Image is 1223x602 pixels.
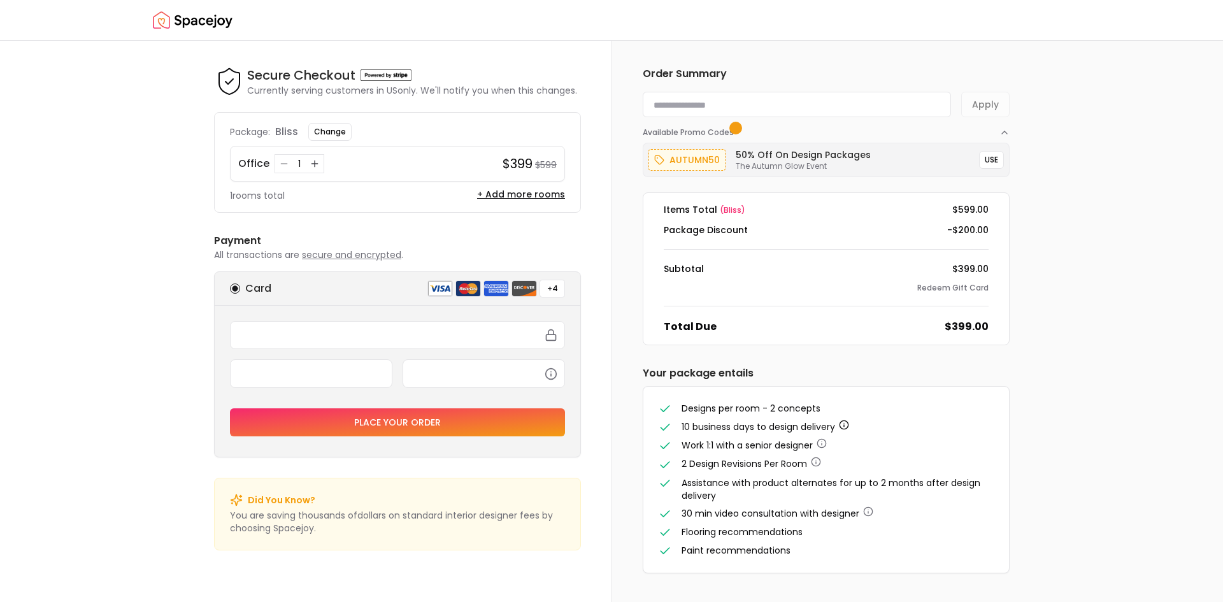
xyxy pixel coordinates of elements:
h6: 50% Off on Design Packages [736,148,871,161]
span: Designs per room - 2 concepts [682,402,820,415]
span: 10 business days to design delivery [682,420,835,433]
iframe: Secure CVC input frame [411,368,557,379]
span: ( bliss ) [720,204,745,215]
img: visa [427,280,453,297]
span: Work 1:1 with a senior designer [682,439,813,452]
button: Change [308,123,352,141]
img: discover [511,280,537,297]
p: Office [238,156,269,171]
h4: Secure Checkout [247,66,355,84]
span: secure and encrypted [302,248,401,261]
button: Place your order [230,408,565,436]
p: autumn50 [669,152,720,168]
h4: $399 [503,155,533,173]
dt: Items Total [664,203,745,216]
img: american express [483,280,509,297]
span: 30 min video consultation with designer [682,507,859,520]
button: + Add more rooms [477,188,565,201]
p: The Autumn Glow Event [736,161,871,171]
img: mastercard [455,280,481,297]
div: 1 [293,157,306,170]
img: Spacejoy Logo [153,8,232,33]
dd: $399.00 [945,319,989,334]
button: Increase quantity for Office [308,157,321,170]
small: $599 [535,159,557,171]
p: Did You Know? [248,494,315,506]
img: Powered by stripe [361,69,411,81]
span: Available Promo Codes [643,127,738,138]
a: Spacejoy [153,8,232,33]
h6: Payment [214,233,581,248]
p: Currently serving customers in US only. We'll notify you when this changes. [247,84,577,97]
span: Paint recommendations [682,544,790,557]
dd: -$200.00 [947,224,989,236]
p: bliss [275,124,298,140]
iframe: Secure expiration date input frame [238,368,384,379]
dt: Subtotal [664,262,704,275]
button: Redeem Gift Card [917,283,989,293]
button: Decrease quantity for Office [278,157,290,170]
dt: Package Discount [664,224,748,236]
p: Package: [230,125,270,138]
h6: Order Summary [643,66,1010,82]
h6: Card [245,281,271,296]
button: Available Promo Codes [643,117,1010,138]
iframe: Secure card number input frame [238,329,557,341]
dd: $599.00 [952,203,989,216]
button: USE [979,151,1004,169]
div: Available Promo Codes [643,138,1010,177]
p: You are saving thousands of dollar s on standard interior designer fees by choosing Spacejoy. [230,509,565,534]
dt: Total Due [664,319,717,334]
span: 2 Design Revisions Per Room [682,457,807,470]
p: 1 rooms total [230,189,285,202]
span: Assistance with product alternates for up to 2 months after design delivery [682,477,980,502]
dd: $399.00 [952,262,989,275]
span: Flooring recommendations [682,526,803,538]
button: +4 [540,280,565,297]
p: All transactions are . [214,248,581,261]
h6: Your package entails [643,366,1010,381]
